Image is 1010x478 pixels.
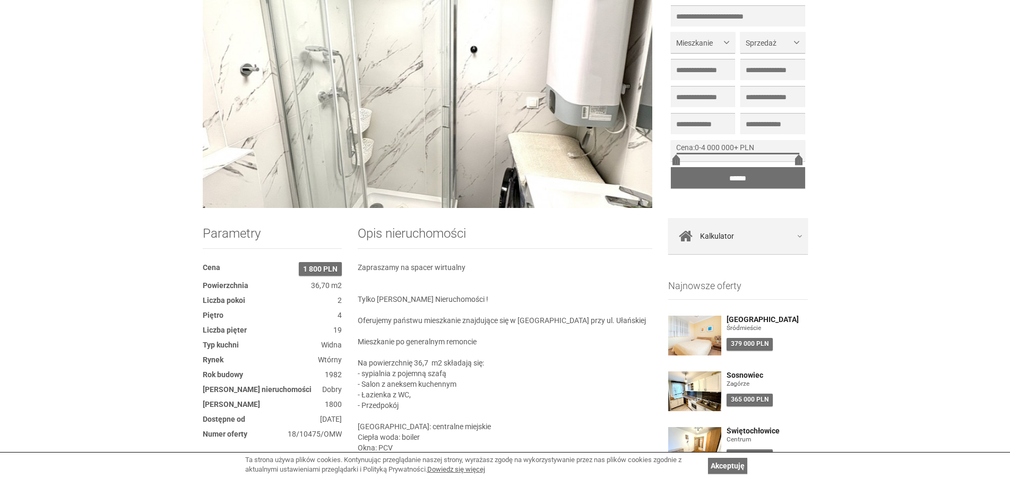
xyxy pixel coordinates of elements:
dd: 1800 [203,399,342,410]
button: Mieszkanie [671,32,735,53]
figure: Śródmieście [727,324,808,333]
a: Sosnowiec [727,371,808,379]
dd: 4 [203,310,342,320]
dt: Powierzchnia [203,280,248,291]
a: Świętochłowice [727,427,808,435]
dt: Dostępne od [203,414,245,424]
a: Dowiedz się więcej [427,465,485,473]
div: 365 000 PLN [727,394,773,406]
dt: Liczba pokoi [203,295,245,306]
dt: [PERSON_NAME] [203,399,260,410]
span: Mieszkanie [676,38,722,48]
dt: Piętro [203,310,223,320]
dt: Numer oferty [203,429,247,439]
dt: Rynek [203,354,223,365]
span: 4 000 000+ PLN [701,143,754,152]
div: - [671,140,805,161]
dt: [PERSON_NAME] nieruchomości [203,384,312,395]
h2: Opis nieruchomości [358,227,652,249]
span: Kalkulator [700,229,734,244]
dt: Typ kuchni [203,340,239,350]
dd: 19 [203,325,342,335]
span: 0 [695,143,699,152]
dt: Rok budowy [203,369,243,380]
dd: 2 [203,295,342,306]
a: Akceptuję [708,458,747,474]
span: 1 800 PLN [299,262,342,276]
span: Cena: [676,143,695,152]
dd: Wtórny [203,354,342,365]
figure: Zagórze [727,379,808,388]
h2: Parametry [203,227,342,249]
div: Ta strona używa plików cookies. Kontynuując przeglądanie naszej strony, wyrażasz zgodę na wykorzy... [245,455,703,475]
dd: 36,70 m2 [203,280,342,291]
dd: Widna [203,340,342,350]
dd: [DATE] [203,414,342,424]
span: Sprzedaż [746,38,791,48]
dd: 1982 [203,369,342,380]
dt: Liczba pięter [203,325,247,335]
dd: 18/10475/OMW [203,429,342,439]
div: 165 000 PLN [727,449,773,462]
dt: Cena [203,262,220,273]
a: [GEOGRAPHIC_DATA] [727,316,808,324]
div: 379 000 PLN [727,338,773,350]
figure: Centrum [727,435,808,444]
h3: Najnowsze oferty [668,281,808,300]
button: Sprzedaż [740,32,805,53]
